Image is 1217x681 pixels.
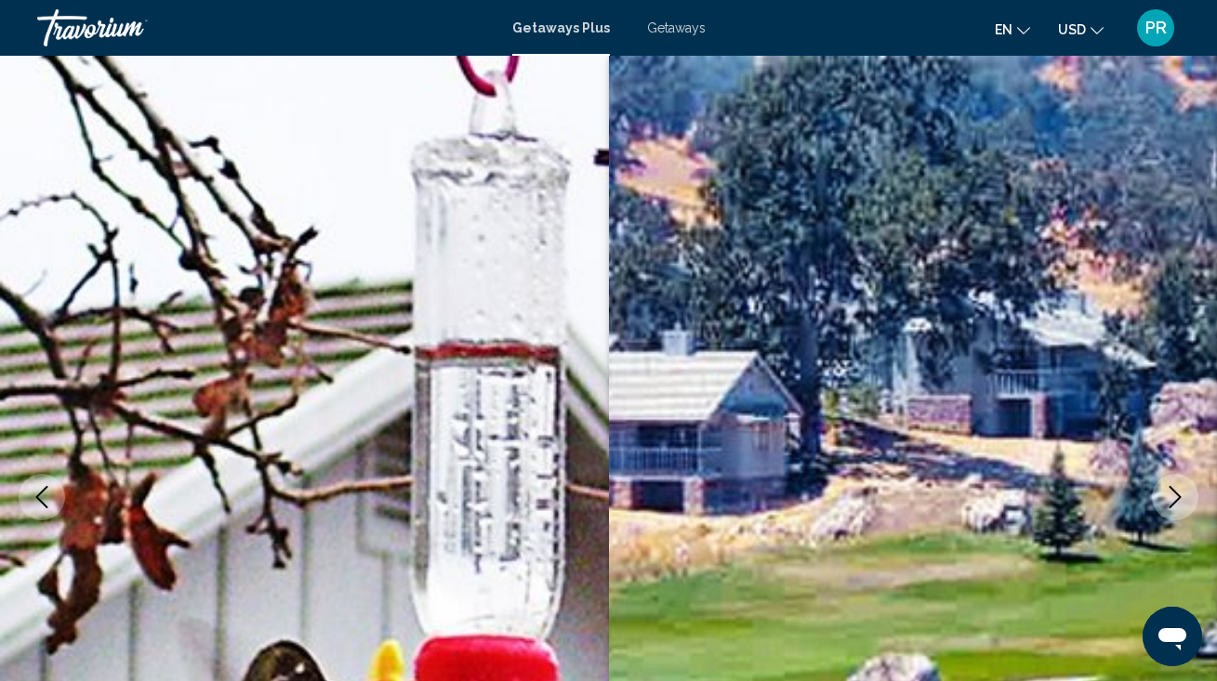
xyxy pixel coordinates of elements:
[1058,16,1104,43] button: Change currency
[19,474,65,520] button: Previous image
[647,20,706,35] a: Getaways
[37,9,494,46] a: Travorium
[512,20,610,35] a: Getaways Plus
[995,16,1030,43] button: Change language
[1058,22,1086,37] span: USD
[1143,607,1202,666] iframe: Button to launch messaging window
[1152,474,1198,520] button: Next image
[1131,8,1180,47] button: User Menu
[995,22,1012,37] span: en
[1145,19,1167,37] span: PR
